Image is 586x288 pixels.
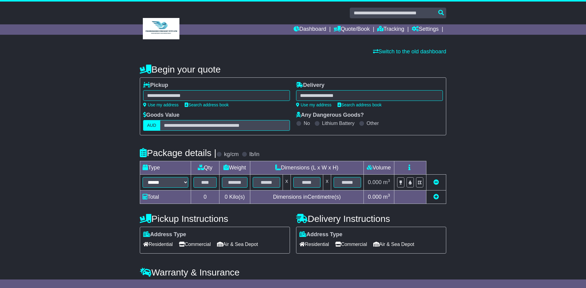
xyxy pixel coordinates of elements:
[143,240,173,249] span: Residential
[185,102,229,107] a: Search address book
[140,64,446,74] h4: Begin your quote
[217,240,258,249] span: Air & Sea Depot
[304,120,310,126] label: No
[143,231,186,238] label: Address Type
[383,179,390,185] span: m
[388,178,390,183] sup: 3
[294,24,326,35] a: Dashboard
[322,120,355,126] label: Lithium Battery
[299,240,329,249] span: Residential
[335,240,367,249] span: Commercial
[140,190,191,204] td: Total
[140,214,290,224] h4: Pickup Instructions
[373,240,414,249] span: Air & Sea Depot
[224,151,239,158] label: kg/cm
[296,214,446,224] h4: Delivery Instructions
[283,175,291,190] td: x
[191,161,219,175] td: Qty
[219,190,250,204] td: Kilo(s)
[433,194,439,200] a: Add new item
[143,82,168,89] label: Pickup
[140,161,191,175] td: Type
[219,161,250,175] td: Weight
[383,194,390,200] span: m
[143,102,179,107] a: Use my address
[323,175,331,190] td: x
[412,24,439,35] a: Settings
[433,179,439,185] a: Remove this item
[367,120,379,126] label: Other
[377,24,404,35] a: Tracking
[373,48,446,55] a: Switch to the old dashboard
[338,102,382,107] a: Search address book
[225,194,228,200] span: 0
[388,193,390,197] sup: 3
[140,267,446,277] h4: Warranty & Insurance
[368,179,382,185] span: 0.000
[140,148,216,158] h4: Package details |
[296,112,364,119] label: Any Dangerous Goods?
[250,161,364,175] td: Dimensions (L x W x H)
[368,194,382,200] span: 0.000
[250,190,364,204] td: Dimensions in Centimetre(s)
[334,24,370,35] a: Quote/Book
[364,161,394,175] td: Volume
[143,112,179,119] label: Goods Value
[143,120,160,131] label: AUD
[249,151,259,158] label: lb/in
[179,240,211,249] span: Commercial
[296,102,331,107] a: Use my address
[299,231,342,238] label: Address Type
[296,82,324,89] label: Delivery
[191,190,219,204] td: 0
